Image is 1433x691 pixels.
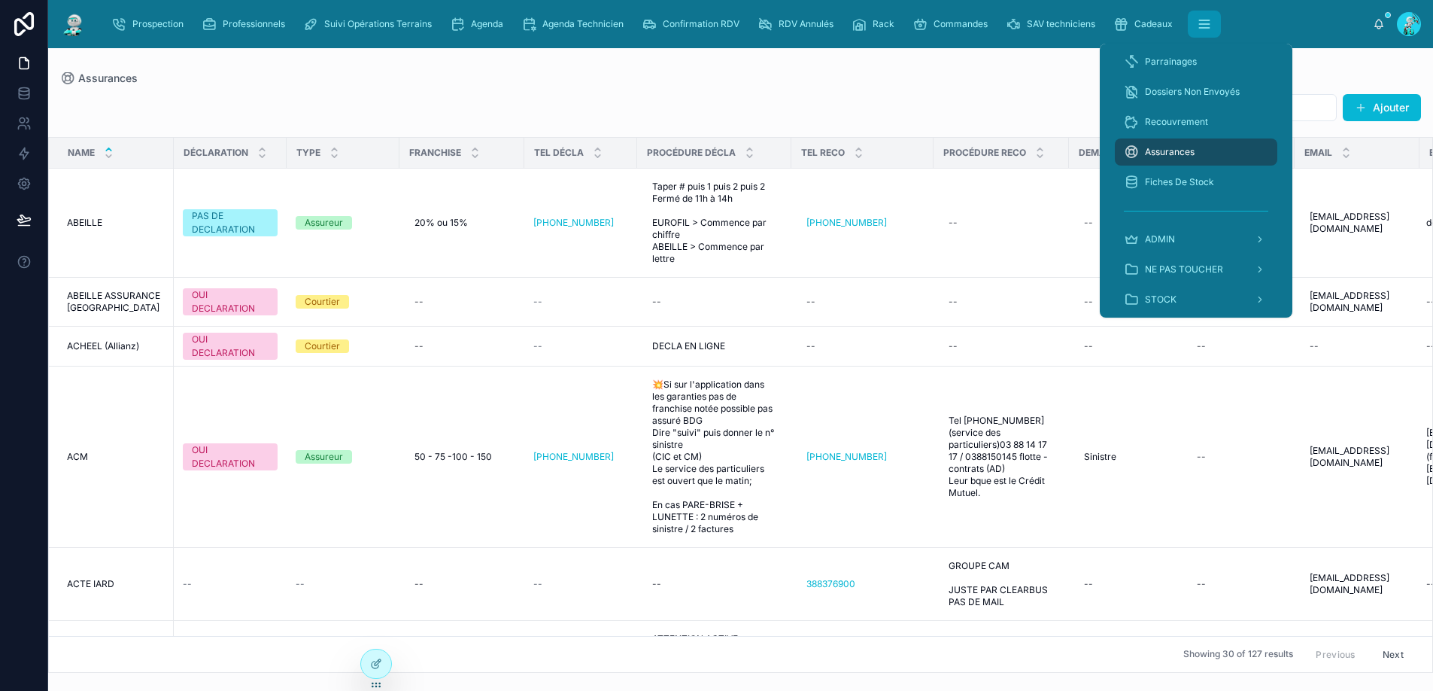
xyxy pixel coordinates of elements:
[1304,205,1410,241] a: [EMAIL_ADDRESS][DOMAIN_NAME]
[192,333,269,360] div: OUI DECLARATION
[296,578,390,590] a: --
[1115,108,1277,135] a: Recouvrement
[1310,445,1404,469] span: [EMAIL_ADDRESS][DOMAIN_NAME]
[60,12,87,36] img: App logo
[806,340,815,352] div: --
[296,450,390,464] a: Assureur
[943,334,1060,358] a: --
[753,11,844,38] a: RDV Annulés
[1145,176,1214,188] span: Fiches De Stock
[183,443,278,470] a: OUI DECLARATION
[299,11,442,38] a: Suivi Opérations Terrains
[533,296,628,308] a: --
[305,450,343,464] div: Assureur
[414,451,492,463] span: 50 - 75 -100 - 150
[652,181,776,265] span: Taper # puis 1 puis 2 puis 2 Fermé de 11h à 14h EUROFIL > Commence par chiffre ABEILLE > Commence...
[1372,643,1414,666] button: Next
[652,379,776,535] span: 💥Si sur l'application dans les garanties pas de franchise notée possible pas assuré BDG Dire "sui...
[414,217,468,229] span: 20% ou 15%
[800,334,924,358] a: --
[1115,48,1277,75] a: Parrainages
[296,147,320,159] span: TYPE
[646,572,782,596] a: --
[1197,451,1206,463] div: --
[663,18,739,30] span: Confirmation RDV
[445,11,514,38] a: Agenda
[67,217,165,229] a: ABEILLE
[533,578,628,590] a: --
[192,209,269,236] div: PAS DE DECLARATION
[1115,286,1277,313] a: STOCK
[1145,146,1195,158] span: Assurances
[637,11,750,38] a: Confirmation RDV
[1115,169,1277,196] a: Fiches De Stock
[1078,290,1173,314] a: --
[801,147,845,159] span: TEL RECO
[132,18,184,30] span: Prospection
[1310,340,1319,352] div: --
[533,217,614,229] a: [PHONE_NUMBER]
[806,217,887,229] a: [PHONE_NUMBER]
[652,578,661,590] div: --
[652,340,725,352] span: DECLA EN LIGNE
[67,578,114,590] span: ACTE IARD
[806,451,887,463] a: [PHONE_NUMBER]
[296,578,305,590] span: --
[943,409,1060,505] a: Tel [PHONE_NUMBER] (service des particuliers)03 88 14 17 17 / 0388150145 flotte - contrats (AD) L...
[68,147,95,159] span: Name
[197,11,296,38] a: Professionnels
[847,11,905,38] a: Rack
[1084,578,1093,590] div: --
[408,572,515,596] a: --
[1084,451,1116,463] span: Sinistre
[1304,439,1410,475] a: [EMAIL_ADDRESS][DOMAIN_NAME]
[943,290,1060,314] a: --
[296,216,390,230] a: Assureur
[67,451,88,463] span: ACM
[1084,340,1093,352] div: --
[1100,44,1292,318] div: scrollable content
[184,147,248,159] span: DÉCLARATION
[67,451,165,463] a: ACM
[1197,578,1206,590] div: --
[800,572,924,596] a: 388376900
[1310,572,1404,596] span: [EMAIL_ADDRESS][DOMAIN_NAME]
[1001,11,1106,38] a: SAV techniciens
[647,147,736,159] span: PROCÉDURE DÉCLA
[1310,211,1404,235] span: [EMAIL_ADDRESS][DOMAIN_NAME]
[1343,94,1421,121] button: Ajouter
[1109,11,1183,38] a: Cadeaux
[943,554,1060,614] a: GROUPE CAM JUSTE PAR CLEARBUS PAS DE MAIL
[533,578,542,590] span: --
[1145,86,1240,98] span: Dossiers Non Envoyés
[533,340,628,352] a: --
[534,147,584,159] span: TEL DÉCLA
[414,340,424,352] div: --
[1304,147,1332,159] span: EMAIL
[67,217,102,229] span: ABEILLE
[949,340,958,352] div: --
[1078,572,1173,596] a: --
[1145,233,1175,245] span: ADMIN
[1115,78,1277,105] a: Dossiers Non Envoyés
[533,451,628,463] a: [PHONE_NUMBER]
[646,373,782,541] a: 💥Si sur l'application dans les garanties pas de franchise notée possible pas assuré BDG Dire "sui...
[408,211,515,235] a: 20% ou 15%
[67,578,165,590] a: ACTE IARD
[533,340,542,352] span: --
[800,445,924,469] a: [PHONE_NUMBER]
[873,18,894,30] span: Rack
[1115,226,1277,253] a: ADMIN
[67,290,165,314] a: ABEILLE ASSURANCE [GEOGRAPHIC_DATA]
[408,445,515,469] a: 50 - 75 -100 - 150
[1027,18,1095,30] span: SAV techniciens
[1078,334,1173,358] a: --
[107,11,194,38] a: Prospection
[1145,116,1208,128] span: Recouvrement
[1304,334,1410,358] a: --
[183,578,192,590] span: --
[943,147,1026,159] span: PROCÉDURE RECO
[1191,445,1286,469] a: --
[533,296,542,308] span: --
[324,18,432,30] span: Suivi Opérations Terrains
